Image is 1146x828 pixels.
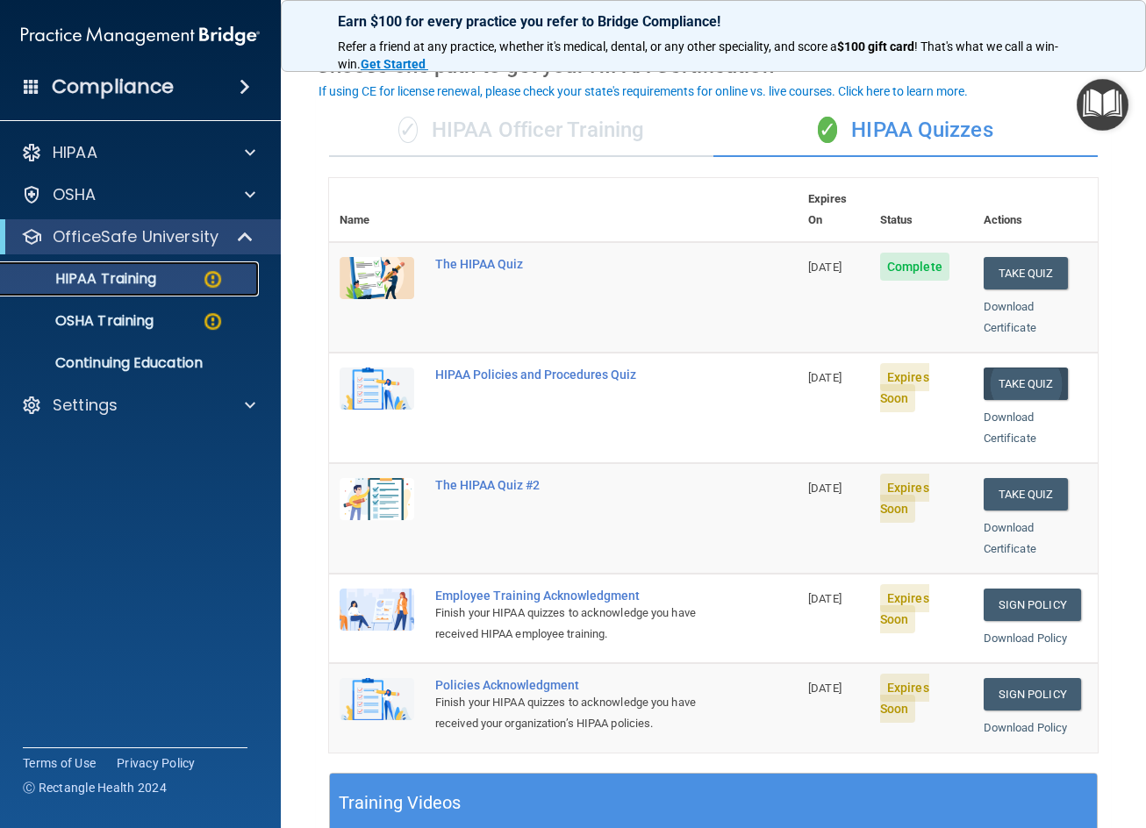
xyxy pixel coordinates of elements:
[338,39,837,54] span: Refer a friend at any practice, whether it's medical, dental, or any other speciality, and score a
[117,754,196,772] a: Privacy Policy
[52,75,174,99] h4: Compliance
[435,589,710,603] div: Employee Training Acknowledgment
[808,482,842,495] span: [DATE]
[11,354,251,372] p: Continuing Education
[329,104,713,157] div: HIPAA Officer Training
[984,632,1068,645] a: Download Policy
[870,178,973,242] th: Status
[880,253,949,281] span: Complete
[53,395,118,416] p: Settings
[808,261,842,274] span: [DATE]
[984,257,1068,289] button: Take Quiz
[21,184,255,205] a: OSHA
[984,589,1081,621] a: Sign Policy
[23,754,96,772] a: Terms of Use
[339,788,462,818] h5: Training Videos
[984,721,1068,734] a: Download Policy
[53,226,218,247] p: OfficeSafe University
[202,268,224,290] img: warning-circle.0cc9ac19.png
[21,226,254,247] a: OfficeSafe University
[21,18,260,54] img: PMB logo
[1077,79,1128,131] button: Open Resource Center
[21,142,255,163] a: HIPAA
[984,368,1068,400] button: Take Quiz
[808,592,842,605] span: [DATE]
[984,478,1068,510] button: Take Quiz
[984,678,1081,710] a: Sign Policy
[319,85,968,97] div: If using CE for license renewal, please check your state's requirements for online vs. live cours...
[880,674,929,723] span: Expires Soon
[398,117,418,143] span: ✓
[837,39,914,54] strong: $100 gift card
[338,13,1089,30] p: Earn $100 for every practice you refer to Bridge Compliance!
[880,474,929,523] span: Expires Soon
[798,178,870,242] th: Expires On
[329,178,425,242] th: Name
[53,142,97,163] p: HIPAA
[361,57,428,71] a: Get Started
[361,57,426,71] strong: Get Started
[880,584,929,633] span: Expires Soon
[984,300,1036,334] a: Download Certificate
[880,363,929,412] span: Expires Soon
[808,682,842,695] span: [DATE]
[23,779,167,796] span: Ⓒ Rectangle Health 2024
[808,371,842,384] span: [DATE]
[21,395,255,416] a: Settings
[435,257,710,271] div: The HIPAA Quiz
[713,104,1098,157] div: HIPAA Quizzes
[435,692,710,734] div: Finish your HIPAA quizzes to acknowledge you have received your organization’s HIPAA policies.
[984,521,1036,555] a: Download Certificate
[53,184,97,205] p: OSHA
[316,82,971,100] button: If using CE for license renewal, please check your state's requirements for online vs. live cours...
[818,117,837,143] span: ✓
[984,410,1036,445] a: Download Certificate
[435,603,710,645] div: Finish your HIPAA quizzes to acknowledge you have received HIPAA employee training.
[338,39,1058,71] span: ! That's what we call a win-win.
[202,310,224,332] img: warning-circle.0cc9ac19.png
[435,368,710,382] div: HIPAA Policies and Procedures Quiz
[973,178,1098,242] th: Actions
[435,478,710,492] div: The HIPAA Quiz #2
[11,270,156,288] p: HIPAA Training
[11,312,154,330] p: OSHA Training
[435,678,710,692] div: Policies Acknowledgment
